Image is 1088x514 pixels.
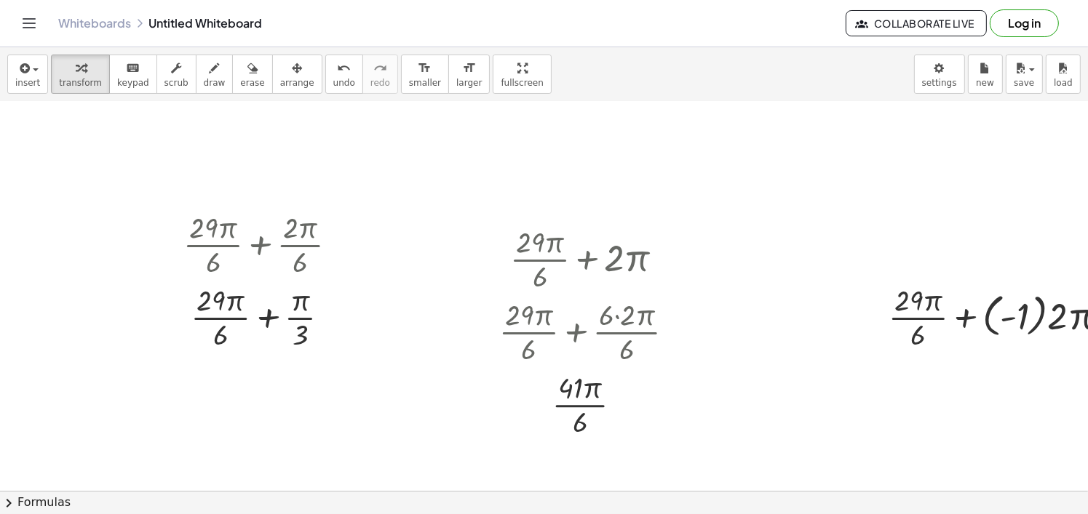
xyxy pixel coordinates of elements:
[462,60,476,77] i: format_size
[204,78,226,88] span: draw
[232,55,272,94] button: erase
[373,60,387,77] i: redo
[1014,78,1034,88] span: save
[156,55,196,94] button: scrub
[240,78,264,88] span: erase
[914,55,965,94] button: settings
[846,10,987,36] button: Collaborate Live
[51,55,110,94] button: transform
[59,78,102,88] span: transform
[976,78,994,88] span: new
[418,60,432,77] i: format_size
[126,60,140,77] i: keyboard
[15,78,40,88] span: insert
[196,55,234,94] button: draw
[325,55,363,94] button: undoundo
[448,55,490,94] button: format_sizelarger
[1006,55,1043,94] button: save
[362,55,398,94] button: redoredo
[58,16,131,31] a: Whiteboards
[164,78,188,88] span: scrub
[501,78,543,88] span: fullscreen
[333,78,355,88] span: undo
[456,78,482,88] span: larger
[109,55,157,94] button: keyboardkeypad
[272,55,322,94] button: arrange
[493,55,551,94] button: fullscreen
[280,78,314,88] span: arrange
[7,55,48,94] button: insert
[1054,78,1073,88] span: load
[17,12,41,35] button: Toggle navigation
[117,78,149,88] span: keypad
[337,60,351,77] i: undo
[990,9,1059,37] button: Log in
[409,78,441,88] span: smaller
[922,78,957,88] span: settings
[401,55,449,94] button: format_sizesmaller
[370,78,390,88] span: redo
[858,17,974,30] span: Collaborate Live
[968,55,1003,94] button: new
[1046,55,1081,94] button: load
